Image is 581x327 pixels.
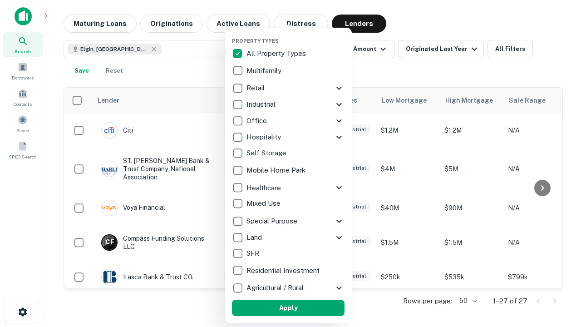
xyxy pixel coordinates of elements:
[246,248,261,259] p: SFR
[246,148,288,159] p: Self Storage
[246,132,283,143] p: Hospitality
[246,165,307,176] p: Mobile Home Park
[232,300,345,316] button: Apply
[232,179,345,196] div: Healthcare
[246,83,266,94] p: Retail
[246,265,321,276] p: Residential Investment
[232,229,345,246] div: Land
[232,280,345,296] div: Agricultural / Rural
[246,282,305,293] p: Agricultural / Rural
[232,113,345,129] div: Office
[536,254,581,298] iframe: Chat Widget
[246,48,308,59] p: All Property Types
[232,213,345,229] div: Special Purpose
[246,232,264,243] p: Land
[246,198,282,209] p: Mixed Use
[232,38,279,44] span: Property Types
[246,65,283,76] p: Multifamily
[246,99,277,110] p: Industrial
[246,115,269,126] p: Office
[246,183,283,193] p: Healthcare
[232,80,345,96] div: Retail
[232,96,345,113] div: Industrial
[232,129,345,145] div: Hospitality
[246,216,299,227] p: Special Purpose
